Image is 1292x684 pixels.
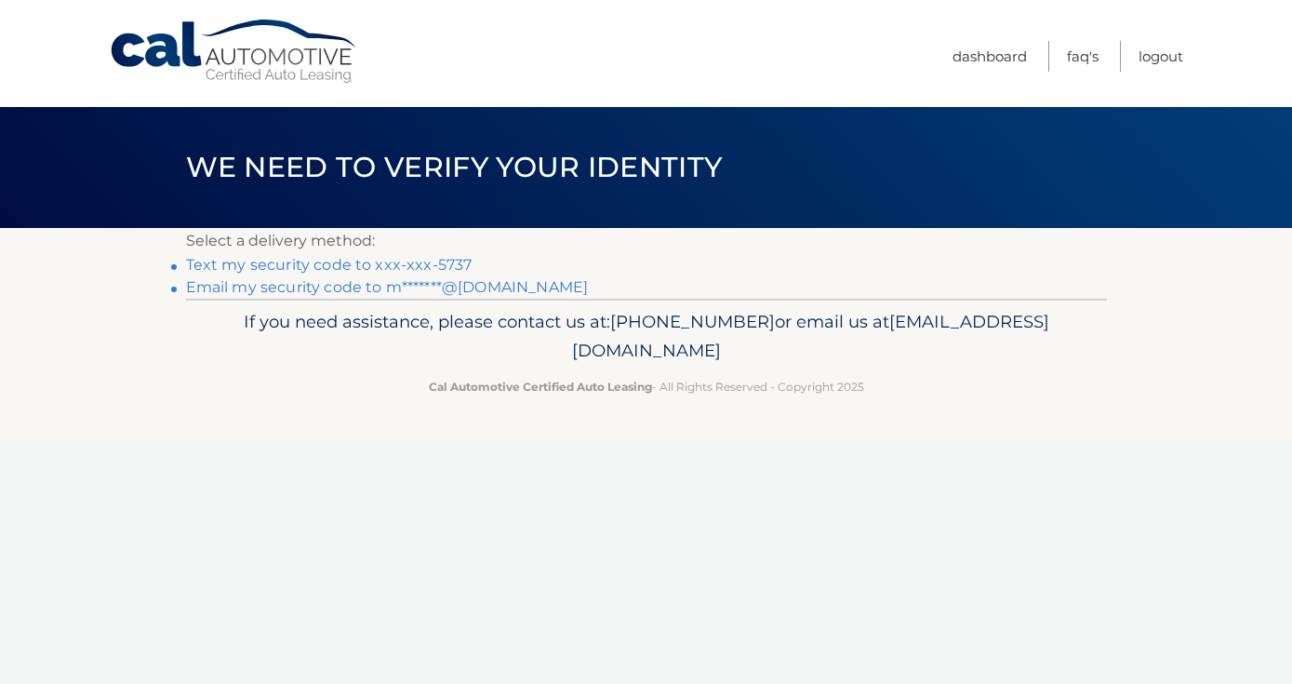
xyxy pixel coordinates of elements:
a: Cal Automotive [109,19,360,85]
span: We need to verify your identity [186,150,723,184]
a: Text my security code to xxx-xxx-5737 [186,256,473,274]
a: Logout [1139,41,1183,72]
a: Dashboard [952,41,1027,72]
a: Email my security code to m*******@[DOMAIN_NAME] [186,278,589,296]
strong: Cal Automotive Certified Auto Leasing [429,380,652,394]
p: If you need assistance, please contact us at: or email us at [198,307,1095,367]
p: - All Rights Reserved - Copyright 2025 [198,377,1095,396]
a: FAQ's [1067,41,1099,72]
span: [PHONE_NUMBER] [610,311,775,332]
p: Select a delivery method: [186,228,1107,254]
